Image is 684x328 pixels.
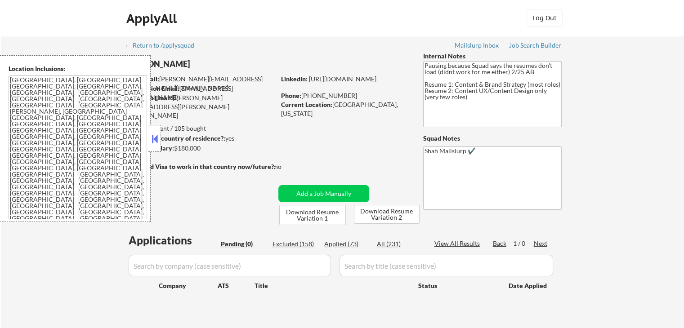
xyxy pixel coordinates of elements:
div: 73 sent / 105 bought [125,124,275,133]
strong: Phone: [281,92,301,99]
div: [PERSON_NAME] [126,58,311,70]
div: Applied (73) [324,239,369,248]
div: Back [493,239,507,248]
div: Pending (0) [221,239,266,248]
strong: Can work in country of residence?: [125,134,225,142]
input: Search by company (case sensitive) [129,255,331,276]
div: Location Inclusions: [9,64,147,73]
div: [EMAIL_ADDRESS][DOMAIN_NAME] [126,84,275,102]
a: Mailslurp Inbox [455,42,500,51]
button: Download Resume Variation 2 [354,205,420,224]
a: ← Return to /applysquad [125,42,203,51]
strong: Current Location: [281,101,332,108]
div: [PERSON_NAME][EMAIL_ADDRESS][PERSON_NAME][DOMAIN_NAME] [126,75,275,92]
div: ← Return to /applysquad [125,42,203,49]
div: [GEOGRAPHIC_DATA], [US_STATE] [281,100,408,118]
div: Status [418,277,496,293]
div: Applications [129,235,218,246]
button: Add a Job Manually [278,185,369,202]
button: Download Resume Variation 1 [279,205,346,225]
div: Squad Notes [423,134,562,143]
a: [URL][DOMAIN_NAME] [309,75,376,83]
button: Log Out [527,9,563,27]
div: Internal Notes [423,52,562,61]
div: $180,000 [125,144,275,153]
div: 1 / 0 [513,239,534,248]
div: Excluded (158) [273,239,317,248]
div: Next [534,239,548,248]
div: [PHONE_NUMBER] [281,91,408,100]
div: ApplyAll [126,11,179,26]
div: Company [159,281,218,290]
div: Title [255,281,410,290]
div: no [274,162,300,171]
div: View All Results [434,239,483,248]
div: ATS [218,281,255,290]
strong: Will need Visa to work in that country now/future?: [126,163,276,170]
div: All (231) [377,239,422,248]
input: Search by title (case sensitive) [340,255,553,276]
strong: LinkedIn: [281,75,308,83]
a: Job Search Builder [509,42,562,51]
div: Mailslurp Inbox [455,42,500,49]
div: Date Applied [509,281,548,290]
div: [PERSON_NAME][EMAIL_ADDRESS][PERSON_NAME][DOMAIN_NAME] [126,93,275,120]
div: Job Search Builder [509,42,562,49]
div: yes [125,134,273,143]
